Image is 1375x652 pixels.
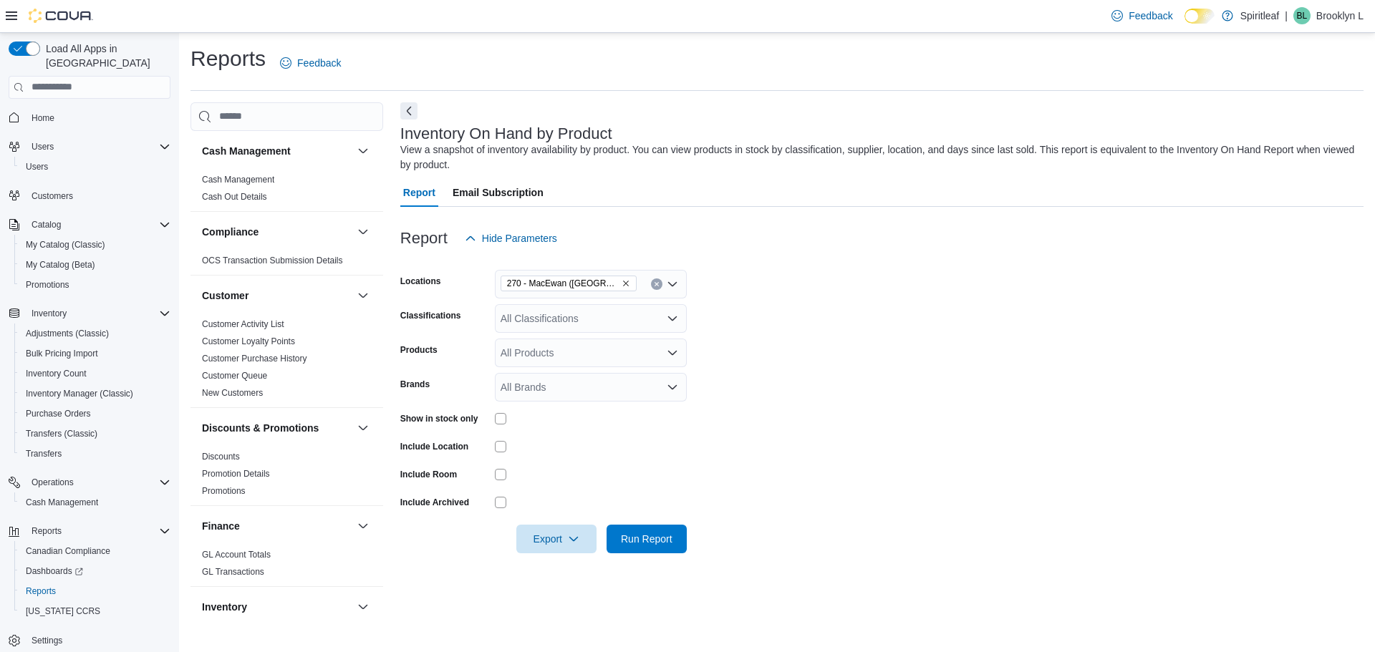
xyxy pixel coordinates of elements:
span: Canadian Compliance [20,542,170,560]
span: Report [403,178,435,207]
span: My Catalog (Beta) [26,259,95,271]
span: Promotions [202,485,246,497]
span: Users [20,158,170,175]
input: Dark Mode [1185,9,1215,24]
button: Promotions [14,275,176,295]
button: Catalog [3,215,176,235]
a: Adjustments (Classic) [20,325,115,342]
span: My Catalog (Classic) [20,236,170,253]
button: [US_STATE] CCRS [14,601,176,621]
a: OCS Transaction Submission Details [202,256,343,266]
p: | [1285,7,1288,24]
a: Feedback [1106,1,1178,30]
span: BL [1297,7,1308,24]
span: Home [32,112,54,124]
button: Customer [354,287,372,304]
button: Inventory [202,600,352,614]
span: Discounts [202,451,240,462]
button: Export [516,525,597,553]
span: Load All Apps in [GEOGRAPHIC_DATA] [40,42,170,70]
button: Bulk Pricing Import [14,344,176,364]
span: Settings [32,635,62,646]
button: Home [3,107,176,128]
button: Discounts & Promotions [354,419,372,437]
span: Bulk Pricing Import [20,345,170,362]
span: Customer Queue [202,370,267,381]
h3: Cash Management [202,144,291,158]
span: Purchase Orders [26,408,91,419]
a: Home [26,110,60,127]
span: Export [525,525,588,553]
button: Compliance [354,223,372,240]
button: Inventory Count [14,364,176,384]
button: Users [14,157,176,177]
a: Customer Loyalty Points [202,336,295,346]
a: My Catalog (Beta) [20,256,101,273]
button: Open list of options [667,313,678,324]
button: Inventory [26,305,72,322]
span: Adjustments (Classic) [20,325,170,342]
label: Include Archived [400,497,469,508]
button: Inventory Manager (Classic) [14,384,176,404]
span: Cash Out Details [202,191,267,203]
label: Locations [400,276,441,287]
h3: Inventory On Hand by Product [400,125,612,142]
span: GL Account Totals [202,549,271,560]
a: Transfers [20,445,67,462]
span: Catalog [26,216,170,233]
a: Customer Activity List [202,319,284,329]
button: My Catalog (Classic) [14,235,176,255]
span: Users [26,161,48,172]
span: Canadian Compliance [26,545,110,557]
h3: Discounts & Promotions [202,421,319,435]
a: Promotions [20,276,75,293]
h3: Compliance [202,225,259,239]
span: Washington CCRS [20,603,170,620]
a: New Customers [202,388,263,398]
span: Customer Activity List [202,318,284,330]
span: Settings [26,631,170,649]
span: Transfers [20,445,170,462]
a: Dashboards [20,563,89,580]
span: OCS Transaction Submission Details [202,255,343,266]
span: Email Subscription [453,178,544,207]
a: Dashboards [14,561,176,581]
button: Compliance [202,225,352,239]
a: Customers [26,188,79,205]
a: Inventory Count [20,365,92,382]
a: Customer Queue [202,371,267,381]
span: Cash Management [26,497,98,508]
button: Finance [202,519,352,533]
button: Cash Management [202,144,352,158]
span: Transfers (Classic) [26,428,97,439]
span: Purchase Orders [20,405,170,422]
span: Operations [32,477,74,488]
span: 270 - MacEwan ([GEOGRAPHIC_DATA]) [507,276,619,291]
span: Promotions [20,276,170,293]
div: Compliance [190,252,383,275]
span: Bulk Pricing Import [26,348,98,359]
button: Users [3,137,176,157]
span: Adjustments (Classic) [26,328,109,339]
label: Include Room [400,469,457,480]
button: Finance [354,517,372,535]
span: Inventory Count [26,368,87,379]
label: Show in stock only [400,413,478,424]
button: Transfers (Classic) [14,424,176,444]
button: Cash Management [14,492,176,512]
span: Users [32,141,54,152]
img: Cova [29,9,93,23]
h3: Customer [202,288,249,303]
span: Promotion Details [202,468,270,480]
span: Cash Management [202,174,274,185]
span: Reports [26,585,56,597]
span: Cash Management [20,494,170,511]
button: Operations [3,472,176,492]
button: Purchase Orders [14,404,176,424]
a: Reports [20,583,62,600]
button: My Catalog (Beta) [14,255,176,275]
button: Next [400,102,418,120]
label: Products [400,344,438,356]
button: Clear input [651,278,662,290]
